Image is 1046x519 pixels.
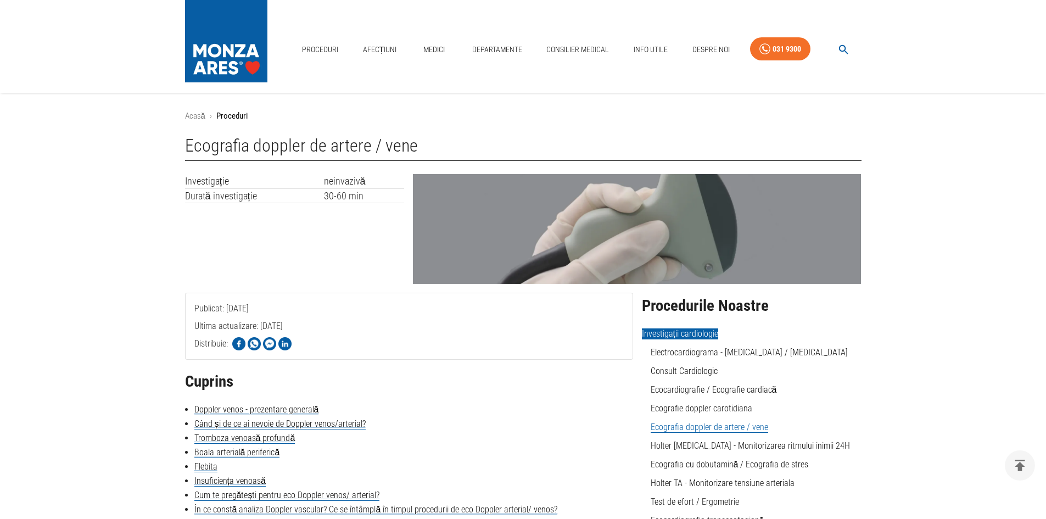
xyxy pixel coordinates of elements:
a: Test de efort / Ergometrie [651,496,739,507]
a: Doppler venos - prezentare generală [194,404,319,415]
img: Share on Facebook [232,337,245,350]
a: Când și de ce ai nevoie de Doppler venos/arterial? [194,418,366,429]
img: Share on WhatsApp [248,337,261,350]
div: 031 9300 [773,42,801,56]
td: neinvazivă [324,174,405,188]
a: Info Utile [629,38,672,61]
td: Durată investigație [185,188,324,203]
a: Tromboza venoasă profundă [194,433,295,444]
a: Holter [MEDICAL_DATA] - Monitorizarea ritmului inimii 24H [651,440,850,451]
p: Distribuie: [194,337,228,350]
a: Flebita [194,461,217,472]
a: Acasă [185,111,205,121]
a: Boala arterială periferică [194,447,280,458]
a: Insuficiența venoasă [194,476,266,487]
a: Ecocardiografie / Ecografie cardiacă [651,384,777,395]
li: › [210,110,212,122]
a: În ce constă analiza Doppler vascular? Ce se întâmplă în timpul procedurii de eco Doppler arteria... [194,504,558,515]
p: Proceduri [216,110,248,122]
a: 031 9300 [750,37,810,61]
span: Investigații cardiologie [642,328,718,339]
a: Consilier Medical [542,38,613,61]
span: Publicat: [DATE] [194,303,249,358]
button: delete [1005,450,1035,481]
a: Cum te pregătești pentru eco Doppler venos/ arterial? [194,490,380,501]
a: Medici [417,38,452,61]
a: Proceduri [298,38,343,61]
a: Afecțiuni [359,38,401,61]
img: Ecografie doppler de artere sau vene | MONZA ARES [413,174,861,284]
a: Holter TA - Monitorizare tensiune arteriala [651,478,795,488]
span: Ultima actualizare: [DATE] [194,321,283,375]
img: Share on Facebook Messenger [263,337,276,350]
a: Consult Cardiologic [651,366,718,376]
a: Departamente [468,38,527,61]
h2: Cuprins [185,373,633,390]
img: Share on LinkedIn [278,337,292,350]
a: Ecografia doppler de artere / vene [651,422,768,433]
a: Ecografie doppler carotidiana [651,403,752,414]
h2: Procedurile Noastre [642,297,862,315]
a: Electrocardiograma - [MEDICAL_DATA] / [MEDICAL_DATA] [651,347,848,358]
h1: Ecografia doppler de artere / vene [185,136,862,161]
a: Despre Noi [688,38,734,61]
nav: breadcrumb [185,110,862,122]
td: 30-60 min [324,188,405,203]
td: Investigație [185,174,324,188]
a: Ecografia cu dobutamină / Ecografia de stres [651,459,809,470]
